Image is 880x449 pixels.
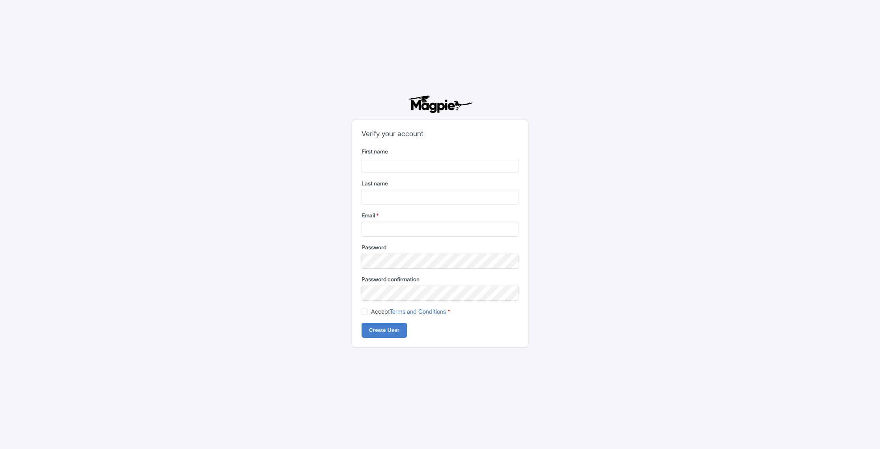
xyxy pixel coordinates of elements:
[362,276,419,282] span: Password confirmation
[362,180,388,187] span: Last name
[390,308,446,315] a: Terms and Conditions
[406,95,474,113] img: logo-ab69f6fb50320c5b225c76a69d11143b.png
[362,129,518,138] h2: Verify your account
[362,212,375,219] span: Email
[362,323,407,338] input: Create User
[362,244,386,251] span: Password
[371,308,446,315] span: Accept
[362,148,388,155] span: First name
